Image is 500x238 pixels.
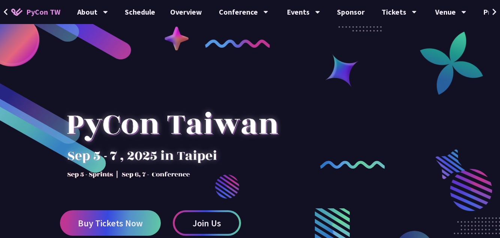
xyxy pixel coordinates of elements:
[193,218,221,228] span: Join Us
[11,8,22,16] img: Home icon of PyCon TW 2025
[78,218,143,228] span: Buy Tickets Now
[60,210,161,236] a: Buy Tickets Now
[173,210,241,236] a: Join Us
[205,39,270,48] img: curly-1.ebdbada.png
[4,3,68,21] a: PyCon TW
[26,6,60,18] span: PyCon TW
[320,161,385,169] img: curly-2.e802c9f.png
